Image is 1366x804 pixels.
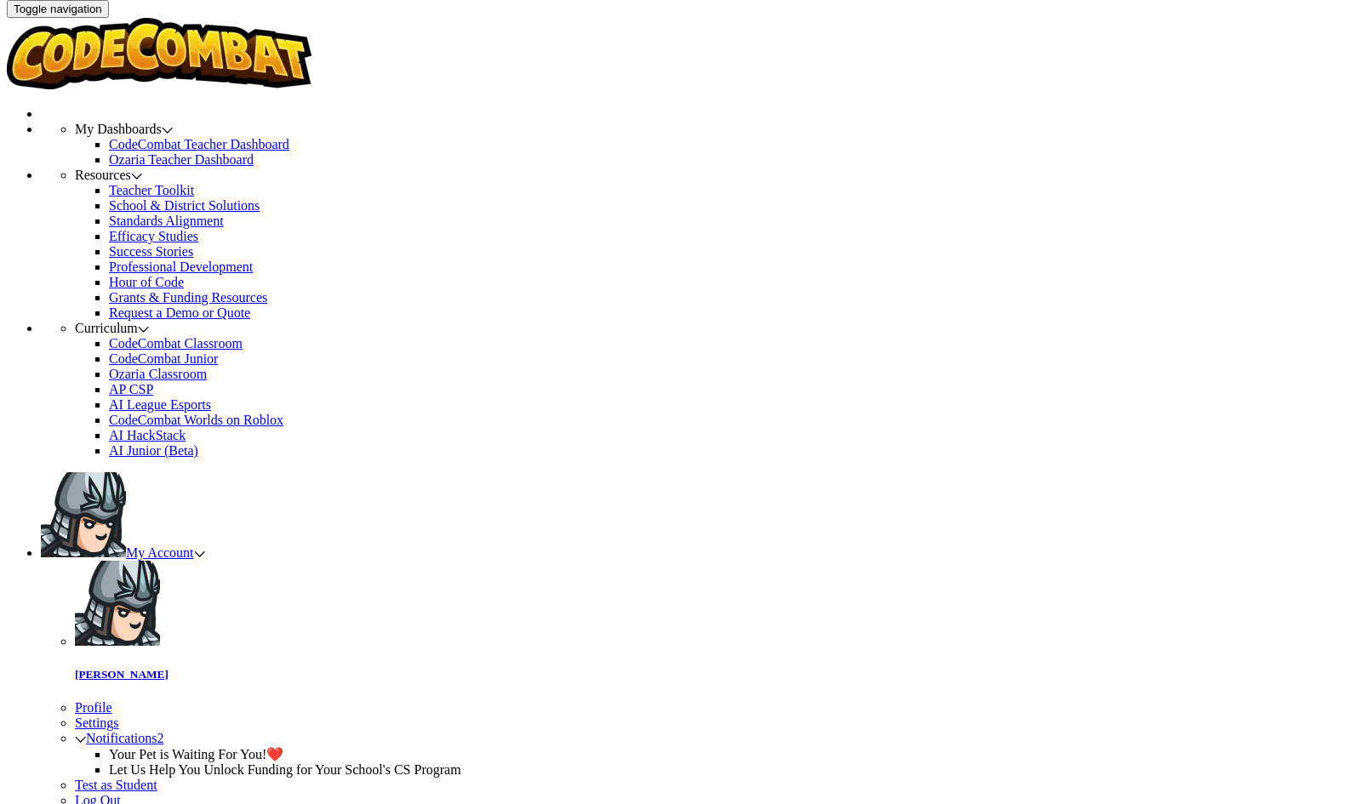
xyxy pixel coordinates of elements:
[75,634,1359,681] a: [PERSON_NAME]
[109,137,289,151] a: CodeCombat Teacher Dashboard
[109,152,254,167] a: Ozaria Teacher Dashboard
[109,244,193,259] a: Success Stories
[75,122,162,136] span: My Dashboards
[75,168,142,182] a: Resources
[75,716,119,730] a: Settings
[86,731,157,745] span: Notifications
[75,561,160,646] img: avatar
[109,305,250,320] a: Request a Demo or Quote
[41,545,205,560] a: My Account
[75,668,1359,681] h5: [PERSON_NAME]
[109,275,184,289] a: Hour of Code
[109,443,198,458] a: AI Junior (Beta)
[109,746,1359,762] li: Your Pet is Waiting For You!❤️
[75,321,138,335] span: Curriculum
[109,397,211,412] a: AI League Esports
[109,183,194,197] a: Teacher Toolkit
[109,229,198,243] a: Efficacy Studies
[126,545,205,560] span: My Account
[109,214,224,228] a: Standards Alignment
[75,700,112,715] a: Profile
[109,351,218,366] a: CodeCombat Junior
[109,367,207,381] a: Ozaria Classroom
[109,198,260,213] a: School & District Solutions
[157,731,164,745] span: 2
[75,778,157,792] a: Test as Student
[7,18,311,89] img: CodeCombat logo
[109,428,186,442] a: AI HackStack
[75,122,173,136] a: My Dashboards
[75,321,149,335] a: Curriculum
[109,290,267,305] a: Grants & Funding Resources
[109,762,1359,778] li: Let Us Help You Unlock Funding for Your School's CS Program
[109,382,153,396] a: AP CSP
[75,168,131,182] span: Resources
[14,3,102,15] span: Toggle navigation
[7,77,311,92] a: CodeCombat logo
[75,731,164,745] a: Notifications2
[109,259,253,274] a: Professional Development
[109,413,283,427] a: CodeCombat Worlds on Roblox
[109,336,243,351] a: CodeCombat Classroom
[41,472,126,557] img: avatar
